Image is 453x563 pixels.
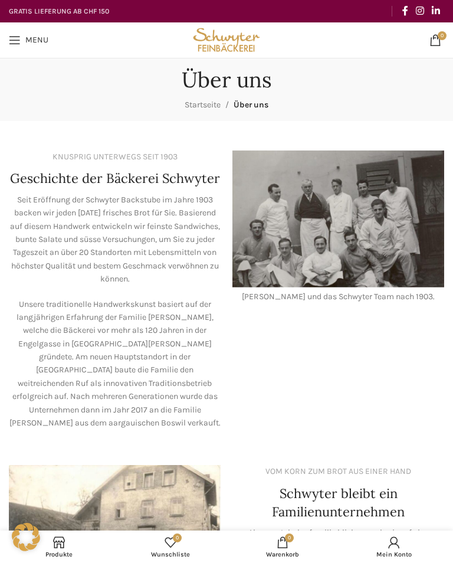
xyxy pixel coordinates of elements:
[232,290,444,303] div: [PERSON_NAME] und das Schwyter Team nach 1903.
[3,533,115,560] a: Produkte
[115,533,227,560] div: Meine Wunschliste
[424,28,447,52] a: 0
[232,551,333,558] span: Warenkorb
[285,533,294,542] span: 0
[9,298,221,430] p: Unsere traditionelle Handwerkskunst basiert auf der langjährigen Erfahrung der Familie [PERSON_NA...
[9,551,109,558] span: Produkte
[52,150,178,163] div: KNUSPRIG UNTERWEGS SEIT 1903
[339,533,451,560] a: Mein Konto
[234,100,268,110] span: Über uns
[191,34,263,44] a: Site logo
[412,2,428,20] a: Instagram social link
[226,533,339,560] a: 0 Warenkorb
[428,2,444,20] a: Linkedin social link
[398,2,412,20] a: Facebook social link
[9,7,109,15] strong: GRATIS LIEFERUNG AB CHF 150
[226,533,339,560] div: My cart
[182,67,272,93] h1: Über uns
[438,31,447,40] span: 0
[9,194,221,286] p: Seit Eröffnung der Schwyter Backstube im Jahre 1903 backen wir jeden [DATE] frisches Brot für Sie...
[191,22,263,58] img: Bäckerei Schwyter
[265,465,411,478] div: VOM KORN ZUM BROT AUS EINER HAND
[10,169,220,188] h4: Geschichte der Bäckerei Schwyter
[25,36,48,44] span: Menu
[185,100,221,110] a: Startseite
[232,485,444,521] h4: Schwyter bleibt ein Familienunternehmen
[344,551,445,558] span: Mein Konto
[3,28,54,52] a: Open mobile menu
[173,533,182,542] span: 0
[115,533,227,560] a: 0 Wunschliste
[121,551,221,558] span: Wunschliste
